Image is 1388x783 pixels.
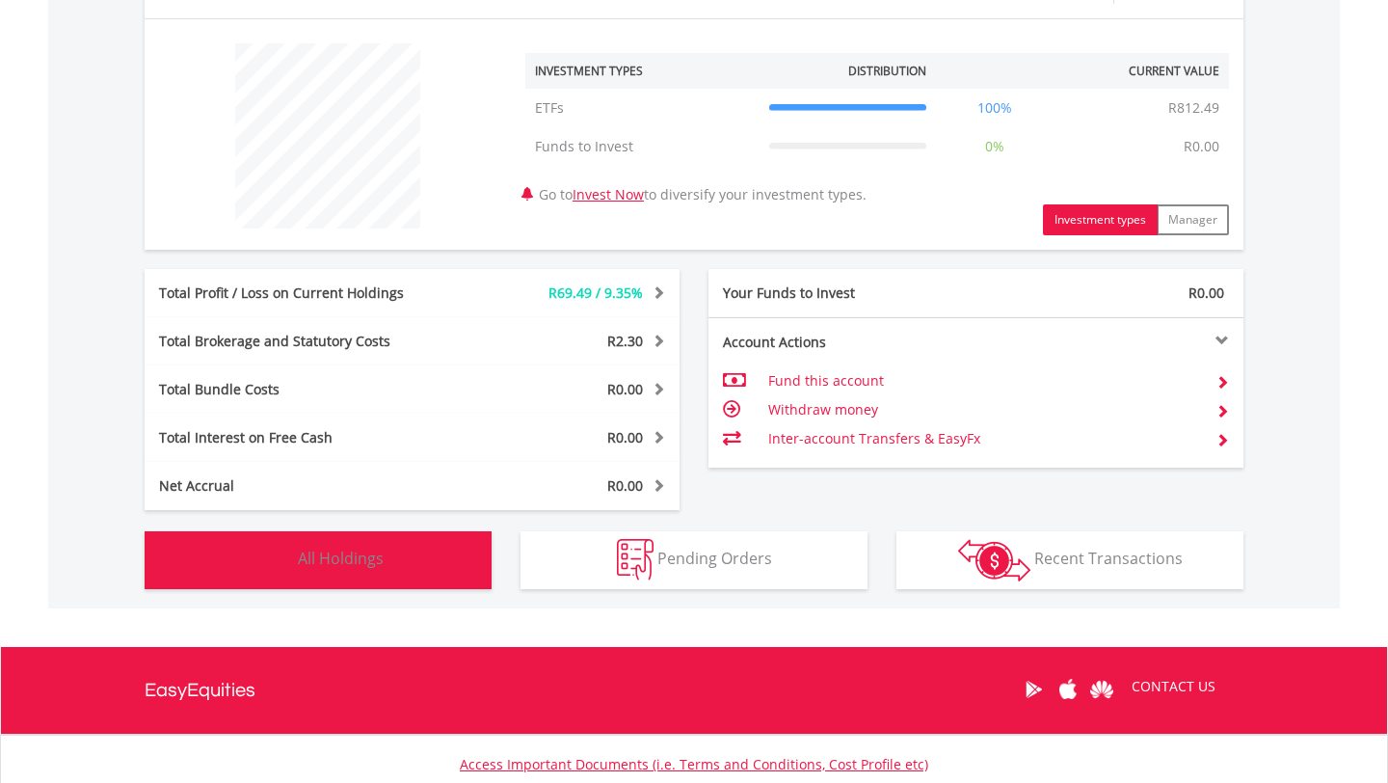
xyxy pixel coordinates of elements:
a: Google Play [1017,660,1051,719]
button: Investment types [1043,204,1158,235]
div: Net Accrual [145,476,457,496]
div: Total Bundle Costs [145,380,457,399]
div: Total Interest on Free Cash [145,428,457,447]
button: Manager [1157,204,1229,235]
button: All Holdings [145,531,492,589]
img: transactions-zar-wht.png [958,539,1030,581]
span: Pending Orders [657,548,772,569]
span: All Holdings [298,548,384,569]
td: Inter-account Transfers & EasyFx [768,424,1201,453]
div: Go to to diversify your investment types. [511,34,1243,235]
td: Withdraw money [768,395,1201,424]
img: pending_instructions-wht.png [617,539,654,580]
span: R69.49 / 9.35% [548,283,643,302]
td: Fund this account [768,366,1201,395]
span: R0.00 [607,428,643,446]
th: Current Value [1053,53,1229,89]
a: Apple [1051,660,1084,719]
a: CONTACT US [1118,660,1229,714]
a: Access Important Documents (i.e. Terms and Conditions, Cost Profile etc) [460,755,928,773]
td: R812.49 [1159,89,1229,127]
div: Distribution [848,63,926,79]
div: Your Funds to Invest [708,283,976,303]
td: 100% [936,89,1054,127]
div: Total Brokerage and Statutory Costs [145,332,457,351]
td: Funds to Invest [525,127,760,166]
span: R0.00 [607,476,643,495]
th: Investment Types [525,53,760,89]
div: Total Profit / Loss on Current Holdings [145,283,457,303]
td: 0% [936,127,1054,166]
button: Pending Orders [520,531,867,589]
a: Huawei [1084,660,1118,719]
span: R0.00 [607,380,643,398]
div: Account Actions [708,333,976,352]
span: Recent Transactions [1034,548,1183,569]
img: holdings-wht.png [253,539,294,580]
td: ETFs [525,89,760,127]
td: R0.00 [1174,127,1229,166]
button: Recent Transactions [896,531,1243,589]
a: Invest Now [573,185,644,203]
a: EasyEquities [145,647,255,734]
span: R0.00 [1188,283,1224,302]
span: R2.30 [607,332,643,350]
